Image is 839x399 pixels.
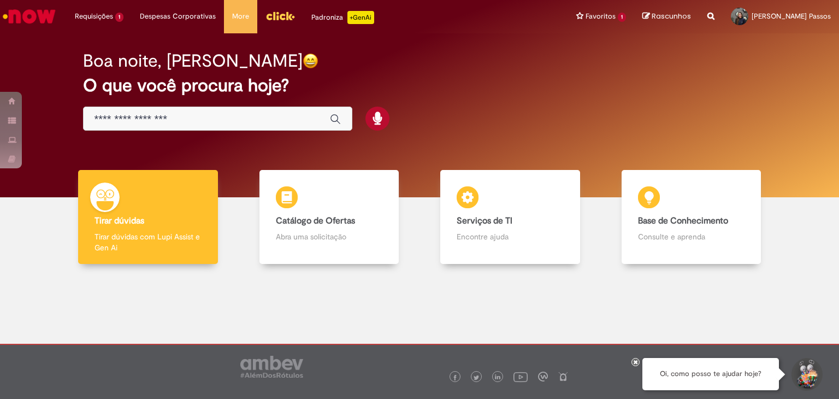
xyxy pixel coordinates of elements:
a: Serviços de TI Encontre ajuda [419,170,601,265]
span: Rascunhos [652,11,691,21]
a: Base de Conhecimento Consulte e aprenda [601,170,782,265]
h2: O que você procura hoje? [83,76,757,95]
p: Abra uma solicitação [276,231,383,242]
p: +GenAi [347,11,374,24]
span: More [232,11,249,22]
img: logo_footer_ambev_rotulo_gray.png [240,356,303,378]
b: Serviços de TI [457,215,512,226]
span: Favoritos [586,11,616,22]
a: Catálogo de Ofertas Abra uma solicitação [239,170,420,265]
a: Rascunhos [642,11,691,22]
b: Catálogo de Ofertas [276,215,355,226]
span: 1 [115,13,123,22]
img: logo_footer_linkedin.png [495,374,500,381]
b: Base de Conhecimento [638,215,728,226]
div: Oi, como posso te ajudar hoje? [642,358,779,390]
img: logo_footer_naosei.png [558,372,568,382]
p: Tirar dúvidas com Lupi Assist e Gen Ai [94,231,202,253]
button: Iniciar Conversa de Suporte [790,358,823,391]
p: Consulte e aprenda [638,231,745,242]
img: logo_footer_workplace.png [538,372,548,382]
img: logo_footer_twitter.png [474,375,479,380]
span: [PERSON_NAME] Passos [752,11,831,21]
span: Requisições [75,11,113,22]
span: 1 [618,13,626,22]
img: click_logo_yellow_360x200.png [265,8,295,24]
div: Padroniza [311,11,374,24]
img: logo_footer_facebook.png [452,375,458,380]
p: Encontre ajuda [457,231,564,242]
h2: Boa noite, [PERSON_NAME] [83,51,303,71]
b: Tirar dúvidas [94,215,144,226]
img: logo_footer_youtube.png [513,369,528,384]
span: Despesas Corporativas [140,11,216,22]
a: Tirar dúvidas Tirar dúvidas com Lupi Assist e Gen Ai [57,170,239,265]
img: happy-face.png [303,53,318,69]
img: ServiceNow [1,5,57,27]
